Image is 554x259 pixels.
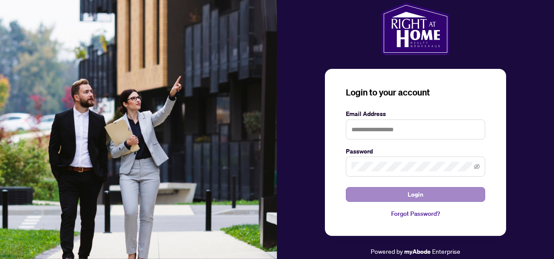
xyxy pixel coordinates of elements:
[371,247,403,255] span: Powered by
[346,147,485,156] label: Password
[346,209,485,218] a: Forgot Password?
[346,187,485,202] button: Login
[404,247,431,256] a: myAbode
[346,86,485,99] h3: Login to your account
[408,187,423,201] span: Login
[346,109,485,119] label: Email Address
[432,247,460,255] span: Enterprise
[382,3,449,55] img: ma-logo
[474,164,480,170] span: eye-invisible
